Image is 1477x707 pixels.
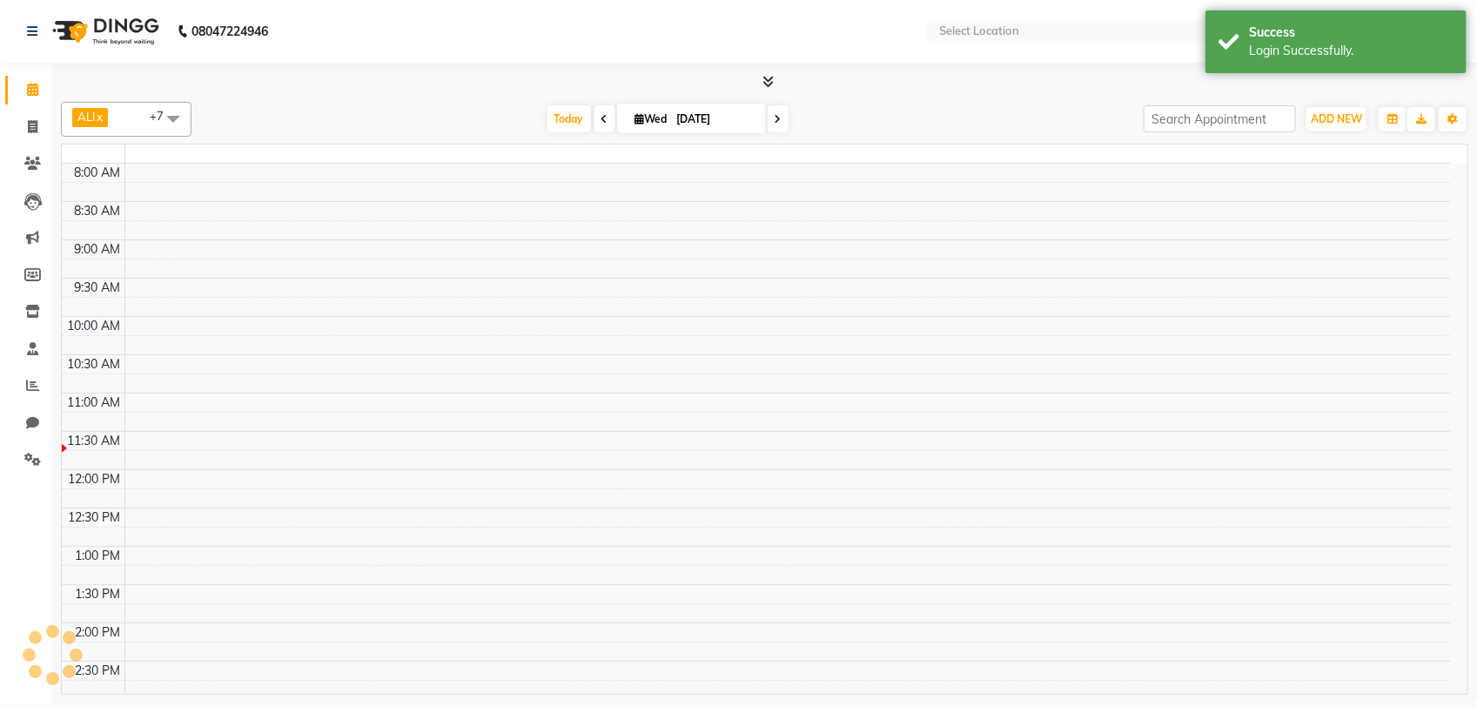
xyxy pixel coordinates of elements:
span: +7 [150,109,177,123]
div: 2:00 PM [72,623,124,642]
div: 12:00 PM [65,470,124,488]
button: ADD NEW [1306,107,1366,131]
div: 8:30 AM [71,202,124,220]
b: 08047224946 [191,7,268,56]
div: Select Location [939,23,1019,40]
div: 1:30 PM [72,585,124,603]
span: Wed [631,112,672,125]
span: Today [547,105,591,132]
input: 2025-09-03 [672,106,759,132]
span: ADD NEW [1311,112,1362,125]
input: Search Appointment [1144,105,1296,132]
div: 11:00 AM [64,394,124,412]
span: ALI [77,110,95,124]
div: 12:30 PM [65,508,124,527]
div: 10:30 AM [64,355,124,374]
a: x [95,110,103,124]
div: Login Successfully. [1249,42,1454,60]
div: 11:30 AM [64,432,124,450]
div: 8:00 AM [71,164,124,182]
div: 10:00 AM [64,317,124,335]
div: 9:30 AM [71,279,124,297]
div: Success [1249,24,1454,42]
img: logo [44,7,164,56]
div: 1:00 PM [72,547,124,565]
div: 9:00 AM [71,240,124,259]
div: 2:30 PM [72,662,124,680]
